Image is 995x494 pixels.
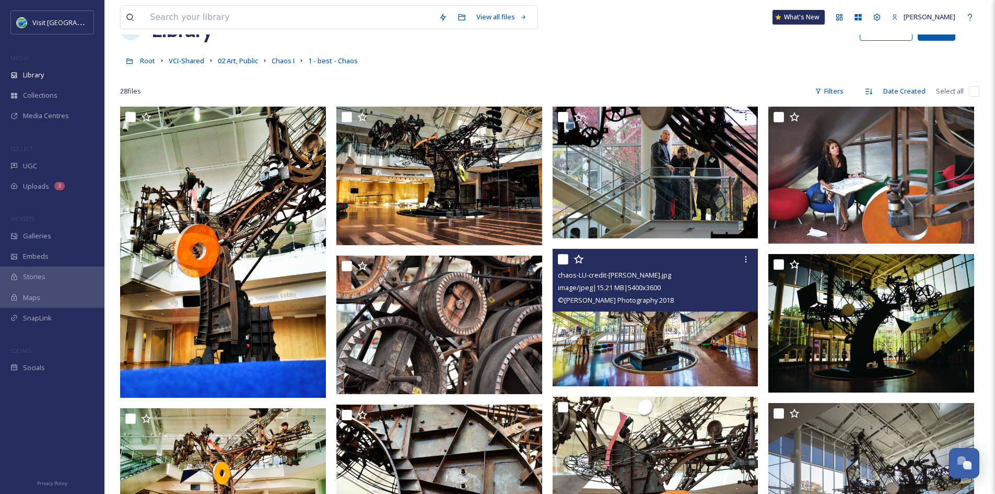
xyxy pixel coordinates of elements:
[810,81,849,101] div: Filters
[169,54,204,67] a: VCI-Shared
[936,86,964,96] span: Select all
[23,90,57,100] span: Collections
[23,70,44,80] span: Library
[169,56,204,65] span: VCI-Shared
[272,56,295,65] span: Chaos I
[558,270,671,280] span: chaos-LU-credit-[PERSON_NAME].jpg
[23,272,45,282] span: Stories
[120,86,141,96] span: 28 file s
[336,256,544,395] img: chaos-detail-credit-don-nissen-cavc.jpg
[23,363,45,373] span: Socials
[145,6,434,29] input: Search your library
[904,12,955,21] span: [PERSON_NAME]
[272,54,295,67] a: Chaos I
[32,17,150,27] span: Visit [GEOGRAPHIC_DATA] [US_STATE]
[54,182,65,190] div: 3
[949,448,979,478] button: Open Chat
[10,215,34,223] span: WIDGETS
[17,17,27,28] img: cvctwitlogo_400x400.jpg
[218,56,258,65] span: 02 Art, Public
[23,181,49,191] span: Uploads
[558,295,674,305] span: © [PERSON_NAME] Photography 2018
[308,56,358,65] span: 1 - best - Chaos
[218,54,258,67] a: 02 Art, Public
[886,7,961,27] a: [PERSON_NAME]
[10,54,29,62] span: MEDIA
[23,231,51,241] span: Galleries
[23,111,69,121] span: Media Centres
[768,254,976,392] img: chaos-silhouette-credit-don-nissen-cavc.jpg
[140,54,155,67] a: Root
[23,161,37,171] span: UGC
[336,107,544,245] img: chaos-credit-don-nissen-cavc-WC.jpg
[10,145,33,153] span: COLLECT
[23,313,52,323] span: SnapLink
[768,107,976,244] img: chaos-and-artist-credit-don-nissen-cavc.jpg
[878,81,931,101] div: Date Created
[37,480,67,487] span: Privacy Policy
[140,56,155,65] span: Root
[37,476,67,489] a: Privacy Policy
[553,107,760,238] img: chaos-and-visitors-credit-don-nissen-cavc.jpg
[558,283,661,292] span: image/jpeg | 15.21 MB | 5400 x 3600
[308,54,358,67] a: 1 - best - Chaos
[23,293,40,303] span: Maps
[23,251,49,261] span: Embeds
[553,249,758,386] img: chaos-LU-credit-Tony-Vasquez.jpg
[120,107,328,398] img: chaos-vertical-credit-don-nissen-cavc.jpg
[772,10,825,25] a: What's New
[10,347,31,354] span: SOCIALS
[471,7,532,27] a: View all files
